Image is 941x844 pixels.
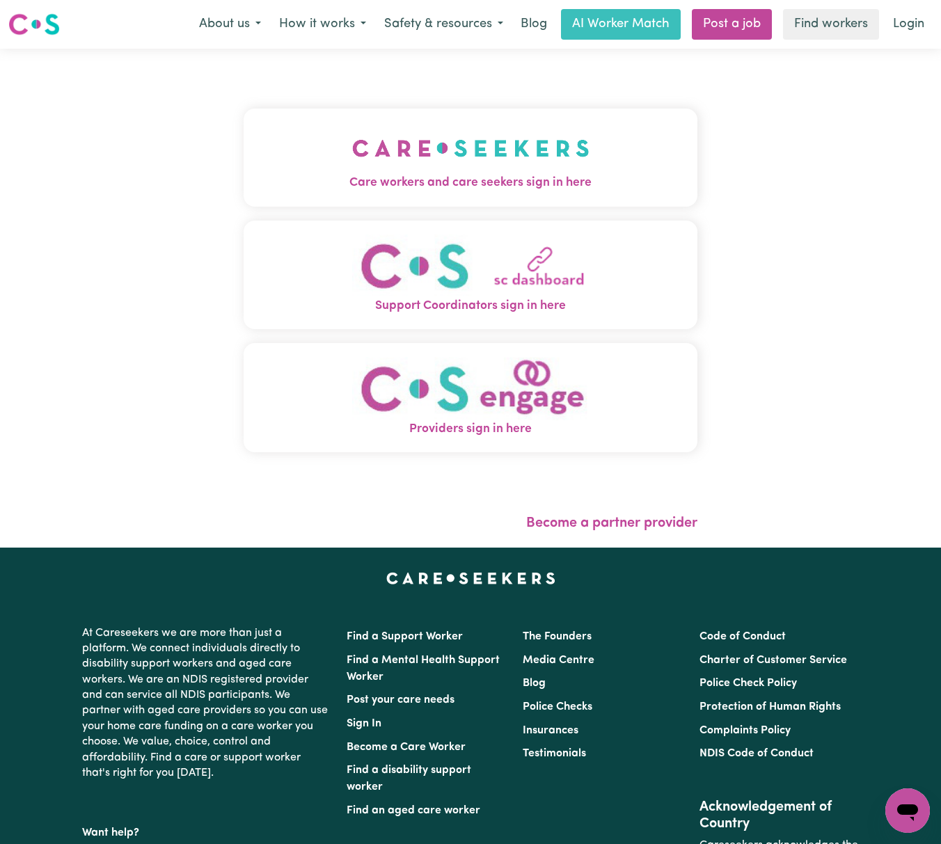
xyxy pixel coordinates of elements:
[699,748,814,759] a: NDIS Code of Conduct
[270,10,375,39] button: How it works
[699,655,847,666] a: Charter of Customer Service
[692,9,772,40] a: Post a job
[523,678,546,689] a: Blog
[523,655,594,666] a: Media Centre
[561,9,681,40] a: AI Worker Match
[347,742,466,753] a: Become a Care Worker
[244,343,697,452] button: Providers sign in here
[244,420,697,438] span: Providers sign in here
[885,9,933,40] a: Login
[347,694,454,706] a: Post your care needs
[244,109,697,206] button: Care workers and care seekers sign in here
[885,788,930,833] iframe: Button to launch messaging window
[699,631,786,642] a: Code of Conduct
[523,631,592,642] a: The Founders
[8,12,60,37] img: Careseekers logo
[523,725,578,736] a: Insurances
[699,799,859,832] h2: Acknowledgement of Country
[347,805,480,816] a: Find an aged care worker
[375,10,512,39] button: Safety & resources
[526,516,697,530] a: Become a partner provider
[347,631,463,642] a: Find a Support Worker
[512,9,555,40] a: Blog
[347,718,381,729] a: Sign In
[244,221,697,330] button: Support Coordinators sign in here
[244,297,697,315] span: Support Coordinators sign in here
[82,620,330,787] p: At Careseekers we are more than just a platform. We connect individuals directly to disability su...
[699,678,797,689] a: Police Check Policy
[699,701,841,712] a: Protection of Human Rights
[347,655,500,683] a: Find a Mental Health Support Worker
[523,748,586,759] a: Testimonials
[82,820,330,841] p: Want help?
[347,765,471,793] a: Find a disability support worker
[190,10,270,39] button: About us
[8,8,60,40] a: Careseekers logo
[783,9,879,40] a: Find workers
[699,725,791,736] a: Complaints Policy
[244,174,697,192] span: Care workers and care seekers sign in here
[386,573,555,584] a: Careseekers home page
[523,701,592,712] a: Police Checks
